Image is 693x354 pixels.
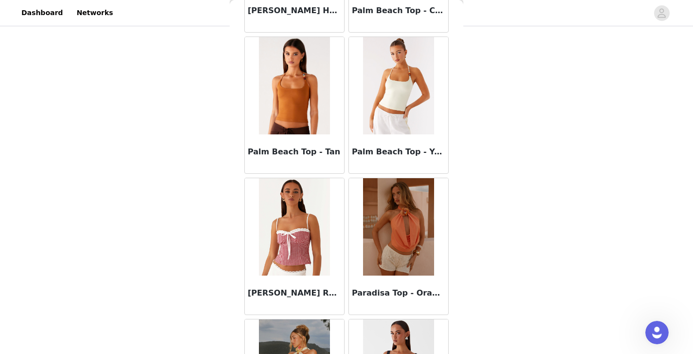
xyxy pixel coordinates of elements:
[657,5,666,21] div: avatar
[352,287,445,299] h3: Paradisa Top - Orange
[352,146,445,158] h3: Palm Beach Top - Yellow
[248,146,341,158] h3: Palm Beach Top - Tan
[16,2,69,24] a: Dashboard
[363,37,434,134] img: Palm Beach Top - Yellow
[259,178,329,276] img: Palmer Ruffle Bustier Top - Red Gingham
[259,37,330,134] img: Palm Beach Top - Tan
[71,2,119,24] a: Networks
[248,287,341,299] h3: [PERSON_NAME] Ruffle Bustier Top - Red Gingham
[645,321,669,344] iframe: Intercom live chat
[363,178,434,276] img: Paradisa Top - Orange
[248,5,341,17] h3: [PERSON_NAME] Halter Top - Blue
[352,5,445,17] h3: Palm Beach Top - Chocolate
